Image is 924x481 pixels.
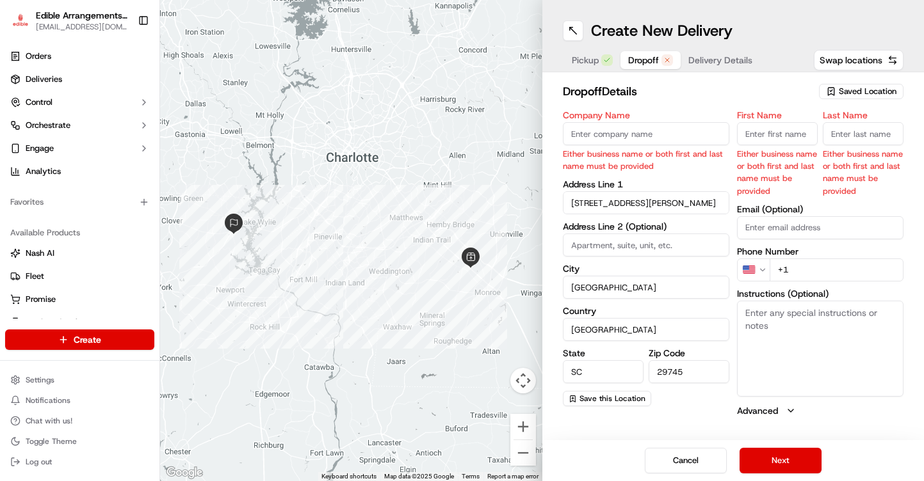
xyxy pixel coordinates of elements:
[510,440,536,466] button: Zoom out
[563,391,651,406] button: Save this Location
[5,289,154,310] button: Promise
[649,349,729,358] label: Zip Code
[13,166,86,177] div: Past conversations
[10,271,149,282] a: Fleet
[563,318,729,341] input: Enter country
[5,92,154,113] button: Control
[26,251,98,264] span: Knowledge Base
[26,375,54,385] span: Settings
[563,222,729,231] label: Address Line 2 (Optional)
[5,5,133,36] button: Edible Arrangements - Monroe, NCEdible Arrangements - [GEOGRAPHIC_DATA], [GEOGRAPHIC_DATA][EMAIL_...
[487,473,539,480] a: Report a map error
[199,164,233,179] button: See all
[580,393,645,404] span: Save this Location
[218,126,233,141] button: Start new chat
[5,46,154,67] a: Orders
[13,122,36,145] img: 1736555255976-a54dd68f-1ca7-489b-9aae-adbdc363a1c4
[384,473,454,480] span: Map data ©2025 Google
[823,111,904,120] label: Last Name
[36,9,127,22] button: Edible Arrangements - [GEOGRAPHIC_DATA], [GEOGRAPHIC_DATA]
[163,464,206,481] a: Open this area in Google Maps (opens a new window)
[146,198,172,209] span: [DATE]
[5,192,154,212] div: Favorites
[58,135,176,145] div: We're available if you need us!
[770,258,904,281] input: Enter phone number
[563,306,729,315] label: Country
[572,54,599,67] span: Pickup
[10,294,149,305] a: Promise
[737,148,818,197] p: Either business name or both first and last name must be provided
[820,54,882,67] span: Swap locations
[5,161,154,182] a: Analytics
[58,122,210,135] div: Start new chat
[13,13,38,38] img: Nash
[26,294,56,305] span: Promise
[563,264,729,273] label: City
[26,317,87,328] span: Product Catalog
[10,317,149,328] a: Product Catalog
[591,20,733,41] h1: Create New Delivery
[163,464,206,481] img: Google
[737,216,904,239] input: Enter email address
[5,223,154,243] div: Available Products
[103,246,211,269] a: 💻API Documentation
[839,86,896,97] span: Saved Location
[737,404,904,417] button: Advanced
[5,69,154,90] a: Deliveries
[628,54,659,67] span: Dropoff
[40,198,136,209] span: Wisdom [PERSON_NAME]
[27,122,50,145] img: 8571987876998_91fb9ceb93ad5c398215_72.jpg
[814,50,904,70] button: Swap locations
[13,253,23,263] div: 📗
[90,282,155,292] a: Powered byPylon
[26,416,72,426] span: Chat with us!
[688,54,752,67] span: Delivery Details
[5,266,154,287] button: Fleet
[26,74,62,85] span: Deliveries
[823,122,904,145] input: Enter last name
[74,333,101,346] span: Create
[5,329,154,350] button: Create
[510,414,536,439] button: Zoom in
[649,360,729,383] input: Enter zip code
[139,198,143,209] span: •
[5,453,154,471] button: Log out
[26,51,51,62] span: Orders
[26,166,61,177] span: Analytics
[10,12,31,30] img: Edible Arrangements - Monroe, NC
[5,115,154,136] button: Orchestrate
[121,251,206,264] span: API Documentation
[5,243,154,264] button: Nash AI
[26,271,44,282] span: Fleet
[5,138,154,159] button: Engage
[13,51,233,72] p: Welcome 👋
[563,111,729,120] label: Company Name
[563,349,644,358] label: State
[645,448,727,473] button: Cancel
[26,395,70,406] span: Notifications
[737,122,818,145] input: Enter first name
[563,148,729,172] p: Either business name or both first and last name must be provided
[737,247,904,256] label: Phone Number
[8,246,103,269] a: 📗Knowledge Base
[5,371,154,389] button: Settings
[563,276,729,299] input: Enter city
[10,248,149,259] a: Nash AI
[33,83,231,96] input: Got a question? Start typing here...
[26,436,77,446] span: Toggle Theme
[563,360,644,383] input: Enter state
[737,404,778,417] label: Advanced
[462,473,480,480] a: Terms (opens in new tab)
[5,312,154,333] button: Product Catalog
[5,412,154,430] button: Chat with us!
[26,120,70,131] span: Orchestrate
[5,432,154,450] button: Toggle Theme
[5,391,154,409] button: Notifications
[563,233,729,256] input: Apartment, suite, unit, etc.
[563,83,812,100] h2: dropoff Details
[36,22,127,32] button: [EMAIL_ADDRESS][DOMAIN_NAME]
[823,148,904,197] p: Either business name or both first and last name must be provided
[127,283,155,292] span: Pylon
